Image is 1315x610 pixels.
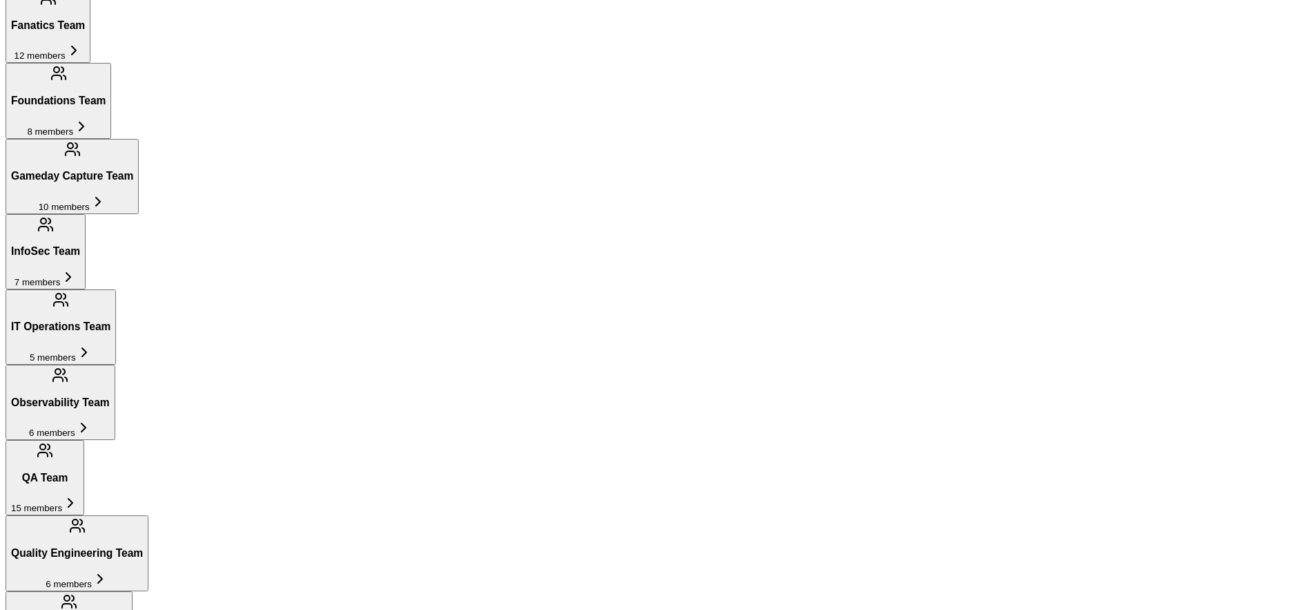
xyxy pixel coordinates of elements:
[11,547,143,560] h3: Quality Engineering Team
[11,472,79,484] h3: QA Team
[27,126,73,137] span: 8 members
[39,202,90,212] span: 10 members
[11,503,62,513] span: 15 members
[6,289,116,365] button: IT Operations Team5 members
[11,170,133,182] h3: Gameday Capture Team
[14,277,61,287] span: 7 members
[11,19,85,32] h3: Fanatics Team
[6,515,148,591] button: Quality Engineering Team6 members
[11,321,110,333] h3: IT Operations Team
[6,440,84,515] button: QA Team15 members
[6,139,139,214] button: Gameday Capture Team10 members
[6,63,111,138] button: Foundations Team8 members
[11,95,106,107] h3: Foundations Team
[6,365,115,440] button: Observability Team6 members
[6,214,86,289] button: InfoSec Team7 members
[46,579,92,589] span: 6 members
[11,397,110,409] h3: Observability Team
[29,428,75,438] span: 6 members
[30,352,76,363] span: 5 members
[11,245,80,258] h3: InfoSec Team
[14,50,66,61] span: 12 members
